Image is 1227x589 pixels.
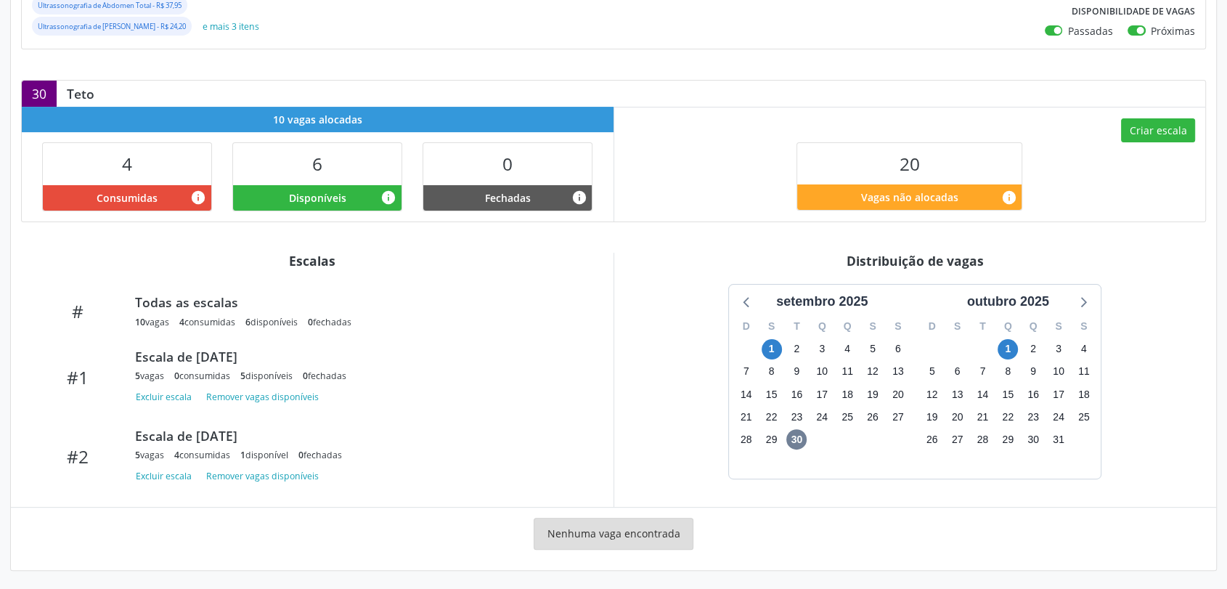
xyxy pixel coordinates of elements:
[998,339,1018,360] span: quarta-feira, 1 de outubro de 2025
[972,429,992,450] span: terça-feira, 28 de outubro de 2025
[998,384,1018,405] span: quarta-feira, 15 de outubro de 2025
[812,407,832,427] span: quarta-feira, 24 de setembro de 2025
[972,407,992,427] span: terça-feira, 21 de outubro de 2025
[240,370,245,382] span: 5
[922,362,942,382] span: domingo, 5 de outubro de 2025
[762,429,782,450] span: segunda-feira, 29 de setembro de 2025
[733,315,759,338] div: D
[888,407,908,427] span: sábado, 27 de setembro de 2025
[947,429,968,450] span: segunda-feira, 27 de outubro de 2025
[571,190,587,206] i: Vagas alocadas e sem marcações associadas que tiveram sua disponibilidade fechada
[1071,315,1096,338] div: S
[303,370,346,382] div: fechadas
[947,407,968,427] span: segunda-feira, 20 de outubro de 2025
[298,449,342,461] div: fechadas
[38,22,186,31] small: Ultrassonografia de [PERSON_NAME] - R$ 24,20
[786,339,807,360] span: terça-feira, 2 de setembro de 2025
[174,449,230,461] div: consumidas
[1074,362,1094,382] span: sábado, 11 de outubro de 2025
[922,407,942,427] span: domingo, 19 de outubro de 2025
[200,466,325,486] button: Remover vagas disponíveis
[1151,23,1195,38] label: Próximas
[534,518,693,550] div: Nenhuma vaga encontrada
[1072,1,1195,23] label: Disponibilidade de vagas
[861,190,958,205] span: Vagas não alocadas
[762,339,782,360] span: segunda-feira, 1 de setembro de 2025
[624,253,1207,269] div: Distribuição de vagas
[174,449,179,461] span: 4
[945,315,970,338] div: S
[995,315,1021,338] div: Q
[786,429,807,450] span: terça-feira, 30 de setembro de 2025
[245,316,250,328] span: 6
[174,370,179,382] span: 0
[21,253,603,269] div: Escalas
[812,339,832,360] span: quarta-feira, 3 de setembro de 2025
[1074,339,1094,360] span: sábado, 4 de outubro de 2025
[736,407,757,427] span: domingo, 21 de setembro de 2025
[135,370,164,382] div: vagas
[970,315,995,338] div: T
[812,362,832,382] span: quarta-feira, 10 de setembro de 2025
[197,17,265,36] button: e mais 3 itens
[860,315,886,338] div: S
[174,370,230,382] div: consumidas
[863,339,883,360] span: sexta-feira, 5 de setembro de 2025
[888,384,908,405] span: sábado, 20 de setembro de 2025
[1023,407,1043,427] span: quinta-feira, 23 de outubro de 2025
[31,301,125,322] div: #
[863,407,883,427] span: sexta-feira, 26 de setembro de 2025
[812,384,832,405] span: quarta-feira, 17 de setembro de 2025
[122,152,132,176] span: 4
[762,407,782,427] span: segunda-feira, 22 de setembro de 2025
[135,370,140,382] span: 5
[961,292,1055,312] div: outubro 2025
[786,362,807,382] span: terça-feira, 9 de setembro de 2025
[759,315,784,338] div: S
[135,428,583,444] div: Escala de [DATE]
[308,316,351,328] div: fechadas
[380,190,396,206] i: Vagas alocadas e sem marcações associadas
[810,315,835,338] div: Q
[1046,315,1072,338] div: S
[888,362,908,382] span: sábado, 13 de setembro de 2025
[762,362,782,382] span: segunda-feira, 8 de setembro de 2025
[947,384,968,405] span: segunda-feira, 13 de outubro de 2025
[863,384,883,405] span: sexta-feira, 19 de setembro de 2025
[240,370,293,382] div: disponíveis
[1048,384,1069,405] span: sexta-feira, 17 de outubro de 2025
[1048,429,1069,450] span: sexta-feira, 31 de outubro de 2025
[885,315,910,338] div: S
[135,316,145,328] span: 10
[736,362,757,382] span: domingo, 7 de setembro de 2025
[1067,23,1112,38] label: Passadas
[135,466,197,486] button: Excluir escala
[190,190,206,206] i: Vagas alocadas que possuem marcações associadas
[303,370,308,382] span: 0
[736,429,757,450] span: domingo, 28 de setembro de 2025
[972,362,992,382] span: terça-feira, 7 de outubro de 2025
[135,387,197,407] button: Excluir escala
[762,384,782,405] span: segunda-feira, 15 de setembro de 2025
[38,1,182,10] small: Ultrassonografia de Abdomen Total - R$ 37,95
[135,449,164,461] div: vagas
[97,190,158,206] span: Consumidas
[200,387,325,407] button: Remover vagas disponíveis
[900,152,920,176] span: 20
[919,315,945,338] div: D
[1074,407,1094,427] span: sábado, 25 de outubro de 2025
[22,107,613,132] div: 10 vagas alocadas
[312,152,322,176] span: 6
[1048,407,1069,427] span: sexta-feira, 24 de outubro de 2025
[135,449,140,461] span: 5
[135,294,583,310] div: Todas as escalas
[835,315,860,338] div: Q
[502,152,513,176] span: 0
[1000,190,1016,206] i: Quantidade de vagas restantes do teto de vagas
[1023,362,1043,382] span: quinta-feira, 9 de outubro de 2025
[922,384,942,405] span: domingo, 12 de outubro de 2025
[888,339,908,360] span: sábado, 6 de setembro de 2025
[863,362,883,382] span: sexta-feira, 12 de setembro de 2025
[837,384,857,405] span: quinta-feira, 18 de setembro de 2025
[1023,339,1043,360] span: quinta-feira, 2 de outubro de 2025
